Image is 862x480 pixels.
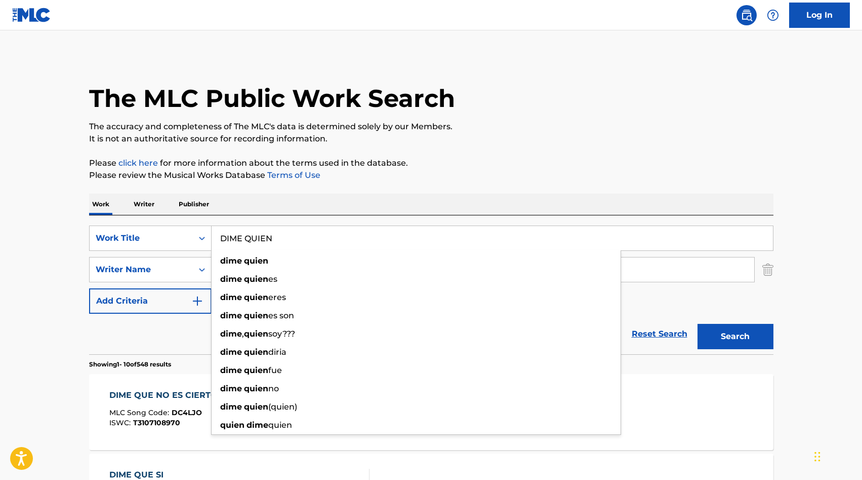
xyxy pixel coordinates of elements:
[220,402,242,412] strong: dime
[220,329,242,339] strong: dime
[220,292,242,302] strong: dime
[220,311,242,320] strong: dime
[191,295,203,307] img: 9d2ae6d4665cec9f34b9.svg
[244,329,268,339] strong: quien
[96,264,187,276] div: Writer Name
[12,8,51,22] img: MLC Logo
[627,323,692,345] a: Reset Search
[109,389,223,401] div: DIME QUE NO ES CIERTO
[244,365,268,375] strong: quien
[220,347,242,357] strong: dime
[268,347,286,357] span: diria
[244,347,268,357] strong: quien
[89,133,773,145] p: It is not an authoritative source for recording information.
[220,274,242,284] strong: dime
[89,121,773,133] p: The accuracy and completeness of The MLC's data is determined solely by our Members.
[118,158,158,168] a: click here
[244,274,268,284] strong: quien
[767,9,779,21] img: help
[89,226,773,354] form: Search Form
[96,232,187,244] div: Work Title
[131,194,157,215] p: Writer
[89,374,773,450] a: DIME QUE NO ES CIERTOMLC Song Code:DC4LJOISWC:T3107108970Writers (1)[PERSON_NAME] [PERSON_NAME]Re...
[741,9,753,21] img: search
[89,288,212,314] button: Add Criteria
[244,256,268,266] strong: quien
[89,169,773,181] p: Please review the Musical Works Database
[736,5,757,25] a: Public Search
[247,420,268,430] strong: dime
[268,329,295,339] span: soy???
[814,441,820,472] div: Arrastrar
[268,274,277,284] span: es
[89,360,171,369] p: Showing 1 - 10 of 548 results
[811,431,862,480] div: Widget de chat
[133,418,180,427] span: T3107108970
[89,157,773,169] p: Please for more information about the terms used in the database.
[242,329,244,339] span: ,
[697,324,773,349] button: Search
[244,384,268,393] strong: quien
[268,420,292,430] span: quien
[244,292,268,302] strong: quien
[89,83,455,114] h1: The MLC Public Work Search
[220,365,242,375] strong: dime
[789,3,850,28] a: Log In
[109,408,172,417] span: MLC Song Code :
[268,311,294,320] span: es son
[176,194,212,215] p: Publisher
[220,256,242,266] strong: dime
[244,311,268,320] strong: quien
[109,418,133,427] span: ISWC :
[268,402,297,412] span: (quien)
[172,408,202,417] span: DC4LJO
[268,292,286,302] span: eres
[265,170,320,180] a: Terms of Use
[220,420,244,430] strong: quien
[811,431,862,480] iframe: Chat Widget
[763,5,783,25] div: Help
[268,384,279,393] span: no
[268,365,282,375] span: fue
[244,402,268,412] strong: quien
[762,257,773,282] img: Delete Criterion
[220,384,242,393] strong: dime
[89,194,112,215] p: Work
